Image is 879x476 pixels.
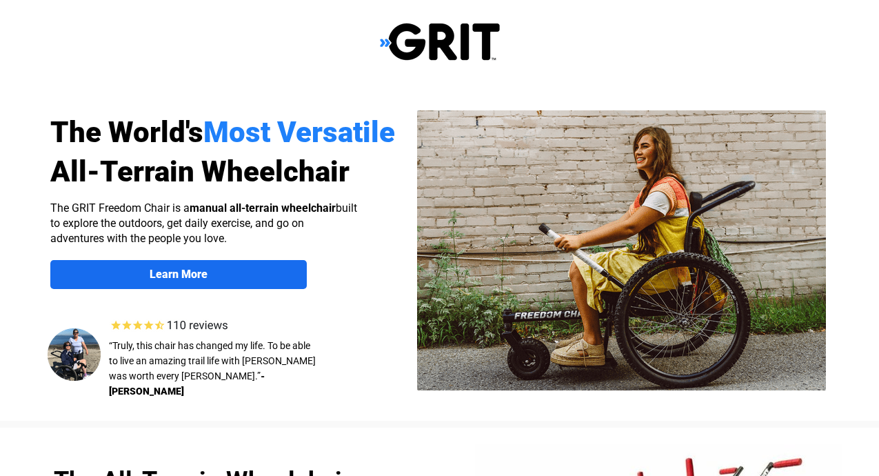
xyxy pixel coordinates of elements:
[50,260,307,289] a: Learn More
[150,268,208,281] strong: Learn More
[190,201,336,215] strong: manual all-terrain wheelchair
[203,115,395,149] span: Most Versatile
[109,340,316,381] span: “Truly, this chair has changed my life. To be able to live an amazing trail life with [PERSON_NAM...
[50,201,357,245] span: The GRIT Freedom Chair is a built to explore the outdoors, get daily exercise, and go on adventur...
[49,333,168,359] input: Get more information
[50,155,350,188] span: All-Terrain Wheelchair
[50,115,203,149] span: The World's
